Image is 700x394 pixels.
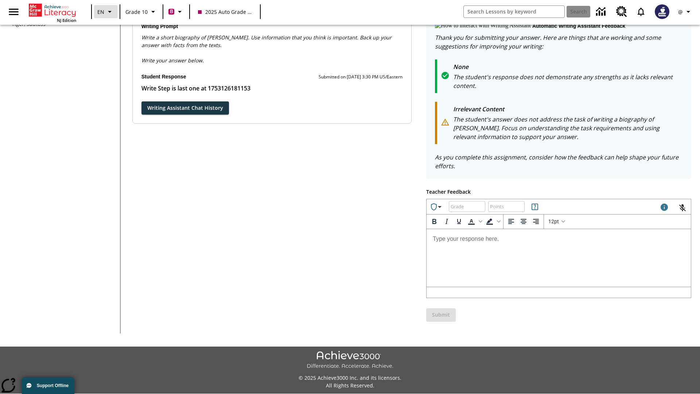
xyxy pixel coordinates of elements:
p: Thank you for submitting your answer. Here are things that are working and some suggestions for i... [435,33,682,51]
p: Student Response [141,73,186,81]
span: Support Offline [37,383,69,388]
p: None [453,62,682,73]
iframe: Rich Text Area. Press ALT-0 for help. [427,229,691,287]
button: Support Offline [22,377,74,394]
span: NJ Edition [57,18,76,23]
div: Text color [465,215,483,228]
p: Submitted on [DATE] 3:30 PM US/Eastern [319,73,402,81]
p: Writing Prompt [141,23,403,31]
img: Achieve3000 Differentiate Accelerate Achieve [307,351,393,370]
img: Avatar [655,4,669,19]
div: Background color [483,215,502,228]
button: Font sizes [545,215,568,228]
p: As you complete this assignment, consider how the feedback can help shape your future efforts. [435,153,682,170]
button: Align left [505,215,517,228]
a: Notifications [631,2,650,21]
input: Grade: Letters, numbers, %, + and - are allowed. [449,197,485,216]
button: Profile/Settings [674,5,697,18]
span: B [170,7,173,16]
span: 12pt [548,219,559,224]
p: Student Response [141,84,403,93]
p: Automatic writing assistant feedback [532,22,625,30]
div: Points: Must be equal to or less than 25. [488,201,525,212]
span: 2025 Auto Grade 10 [198,8,252,16]
button: Select a new avatar [650,2,674,21]
p: The student's answer does not address the task of writing a biography of [PERSON_NAME]. Focus on ... [453,115,682,141]
img: How to interact with Writing Assistant [435,22,531,30]
button: Italic [440,215,453,228]
p: Write a short biography of [PERSON_NAME]. Use information that you think is important. Back up yo... [141,34,403,49]
span: @ [678,8,683,16]
div: Maximum 1000 characters Press Escape to exit toolbar and use left and right arrow keys to access ... [660,203,669,213]
a: Resource Center, Will open in new tab [612,2,631,22]
p: Write your answer below. [141,49,403,64]
a: Home [29,3,76,18]
button: Writing Assistant Chat History [141,101,229,115]
button: Align center [517,215,530,228]
p: The student's response does not demonstrate any strengths as it lacks relevant content. [453,73,682,90]
button: Achievements [427,200,447,214]
span: EN [97,8,104,16]
button: Rules for Earning Points and Achievements, Will open in new tab [528,200,542,214]
p: Irrelevant Content [453,105,682,115]
span: Grade 10 [125,8,148,16]
button: Grade: Grade 10, Select a grade [122,5,160,18]
input: search field [464,6,564,18]
p: Teacher Feedback [426,188,691,196]
p: Write Step is last one at 1753126181153 [141,84,403,93]
button: Underline [453,215,465,228]
div: Home [29,2,76,23]
input: Points: Must be equal to or less than 25. [488,197,525,216]
button: Language: EN, Select a language [94,5,117,18]
a: Data Center [592,2,612,22]
button: Bold [428,215,440,228]
div: Grade: Letters, numbers, %, + and - are allowed. [449,201,485,212]
button: Align right [530,215,542,228]
button: Click to activate and allow voice recognition [674,199,691,217]
button: Boost Class color is violet red. Change class color [166,5,187,18]
button: Open side menu [3,1,24,23]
